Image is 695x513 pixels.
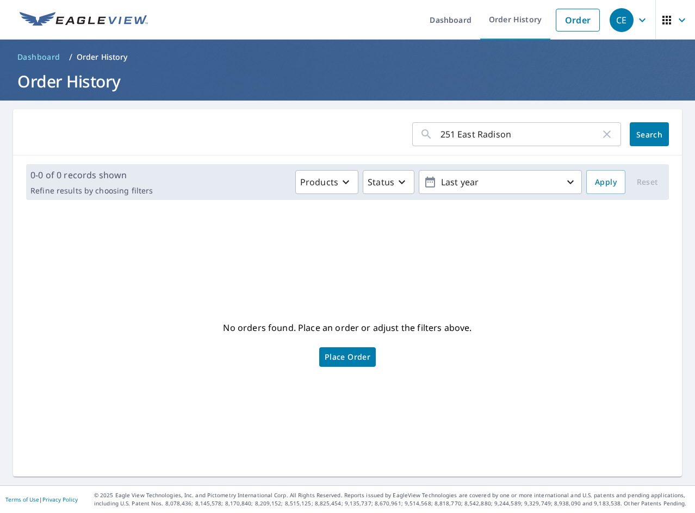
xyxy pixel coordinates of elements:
li: / [69,51,72,64]
p: Refine results by choosing filters [30,186,153,196]
button: Products [295,170,358,194]
button: Search [630,122,669,146]
span: Dashboard [17,52,60,62]
p: 0-0 of 0 records shown [30,168,153,182]
a: Privacy Policy [42,496,78,503]
p: © 2025 Eagle View Technologies, Inc. and Pictometry International Corp. All Rights Reserved. Repo... [94,491,690,508]
button: Status [363,170,414,194]
span: Place Order [325,354,370,360]
nav: breadcrumb [13,48,682,66]
a: Place Order [319,347,376,367]
button: Last year [419,170,582,194]
span: Apply [595,176,617,189]
p: Status [368,176,394,189]
img: EV Logo [20,12,148,28]
p: | [5,496,78,503]
p: Order History [77,52,128,62]
div: CE [610,8,634,32]
p: Products [300,176,338,189]
a: Dashboard [13,48,65,66]
a: Order [556,9,600,32]
button: Apply [586,170,625,194]
h1: Order History [13,70,682,92]
p: Last year [437,173,564,192]
p: No orders found. Place an order or adjust the filters above. [223,319,471,336]
a: Terms of Use [5,496,39,503]
input: Address, Report #, Claim ID, etc. [440,119,600,149]
span: Search [638,129,660,140]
